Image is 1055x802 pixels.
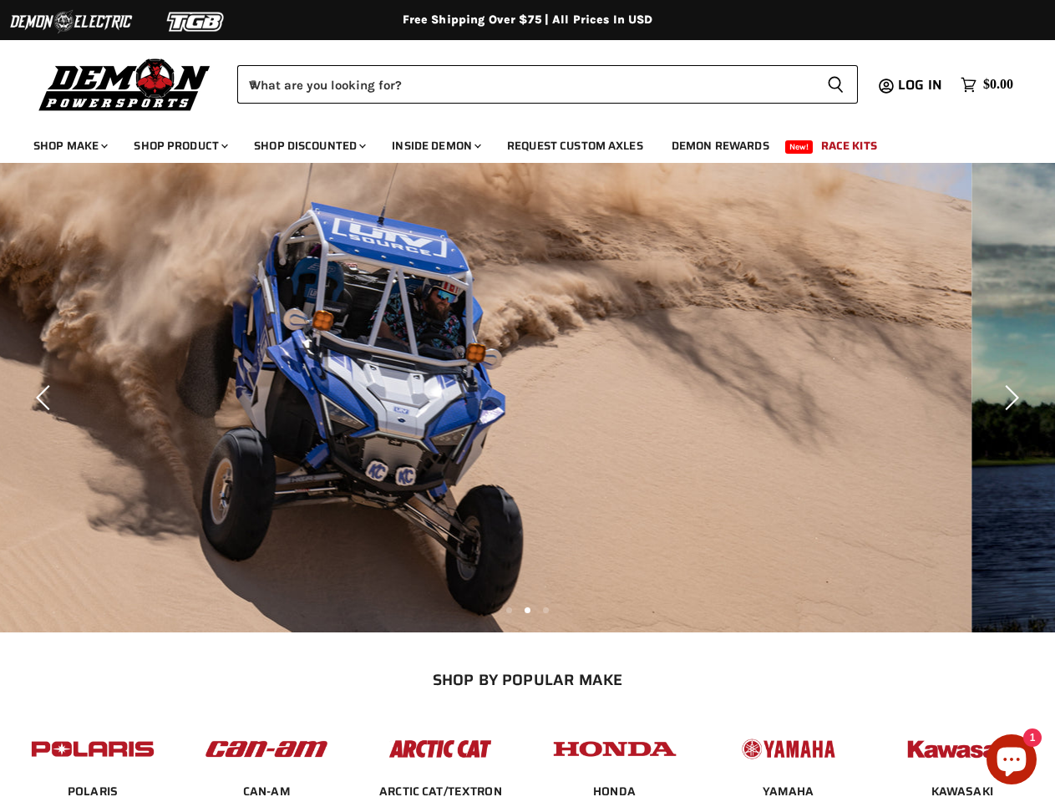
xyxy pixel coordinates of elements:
[809,129,890,163] a: Race Kits
[33,54,216,114] img: Demon Powersports
[379,784,502,800] span: ARCTIC CAT/TEXTRON
[952,73,1022,97] a: $0.00
[21,129,118,163] a: Shop Make
[201,723,332,774] img: POPULAR_MAKE_logo_1_adc20308-ab24-48c4-9fac-e3c1a623d575.jpg
[243,784,291,800] span: CAN-AM
[814,65,858,104] button: Search
[897,723,1027,774] img: POPULAR_MAKE_logo_6_76e8c46f-2d1e-4ecc-b320-194822857d41.jpg
[723,723,854,774] img: POPULAR_MAKE_logo_5_20258e7f-293c-4aac-afa8-159eaa299126.jpg
[241,129,376,163] a: Shop Discounted
[593,784,636,800] span: HONDA
[21,122,1009,163] ul: Main menu
[550,723,680,774] img: POPULAR_MAKE_logo_4_4923a504-4bac-4306-a1be-165a52280178.jpg
[898,74,942,95] span: Log in
[68,784,118,800] span: POLARIS
[379,784,502,799] a: ARCTIC CAT/TEXTRON
[931,784,993,800] span: KAWASAKI
[992,381,1026,414] button: Next
[379,129,491,163] a: Inside Demon
[28,723,158,774] img: POPULAR_MAKE_logo_2_dba48cf1-af45-46d4-8f73-953a0f002620.jpg
[121,129,238,163] a: Shop Product
[983,77,1013,93] span: $0.00
[981,734,1042,789] inbox-online-store-chat: Shopify online store chat
[785,140,814,154] span: New!
[763,784,814,799] a: YAMAHA
[237,65,814,104] input: When autocomplete results are available use up and down arrows to review and enter to select
[931,784,993,799] a: KAWASAKI
[243,784,291,799] a: CAN-AM
[29,381,63,414] button: Previous
[237,65,858,104] form: Product
[495,129,656,163] a: Request Custom Axles
[593,784,636,799] a: HONDA
[890,78,952,93] a: Log in
[543,607,549,613] li: Page dot 3
[68,784,118,799] a: POLARIS
[525,607,530,613] li: Page dot 2
[375,723,505,774] img: POPULAR_MAKE_logo_3_027535af-6171-4c5e-a9bc-f0eccd05c5d6.jpg
[21,671,1035,688] h2: SHOP BY POPULAR MAKE
[8,6,134,38] img: Demon Electric Logo 2
[659,129,782,163] a: Demon Rewards
[134,6,259,38] img: TGB Logo 2
[506,607,512,613] li: Page dot 1
[763,784,814,800] span: YAMAHA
